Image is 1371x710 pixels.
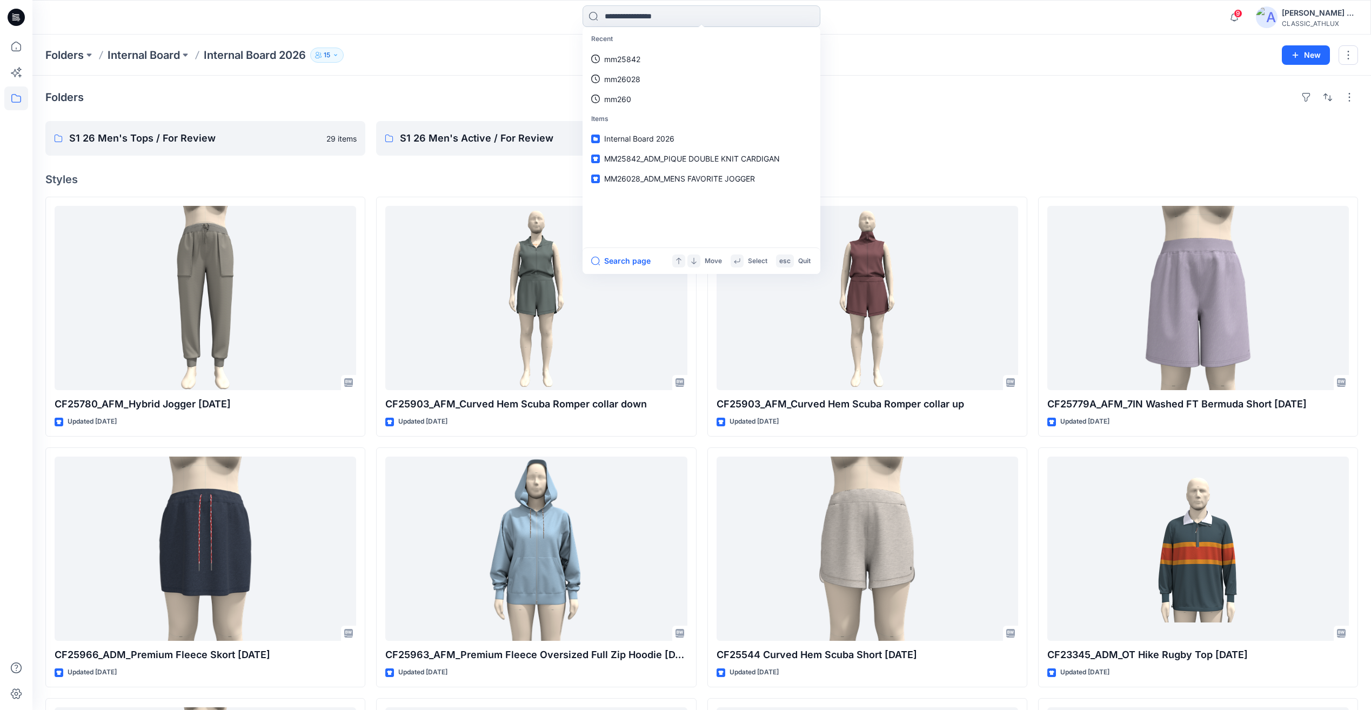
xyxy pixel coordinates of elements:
[45,48,84,63] a: Folders
[604,134,674,143] span: Internal Board 2026
[55,397,356,412] p: CF25780_AFM_Hybrid Jogger [DATE]
[398,667,447,678] p: Updated [DATE]
[1047,457,1349,641] a: CF23345_ADM_OT Hike Rugby Top 04SEP25
[45,91,84,104] h4: Folders
[326,133,357,144] p: 29 items
[798,256,811,267] p: Quit
[45,173,1358,186] h4: Styles
[398,416,447,427] p: Updated [DATE]
[748,256,767,267] p: Select
[1047,647,1349,662] p: CF23345_ADM_OT Hike Rugby Top [DATE]
[400,131,651,146] p: S1 26 Men's Active / For Review
[55,647,356,662] p: CF25966_ADM_Premium Fleece Skort [DATE]
[55,206,356,390] a: CF25780_AFM_Hybrid Jogger 29AUG25
[585,49,818,69] a: mm25842
[385,206,687,390] a: CF25903_AFM_Curved Hem Scuba Romper collar down
[1047,397,1349,412] p: CF25779A_AFM_7IN Washed FT Bermuda Short [DATE]
[68,667,117,678] p: Updated [DATE]
[705,256,722,267] p: Move
[1060,416,1109,427] p: Updated [DATE]
[385,457,687,641] a: CF25963_AFM_Premium Fleece Oversized Full Zip Hoodie 29AUG25
[585,109,818,129] p: Items
[604,154,780,163] span: MM25842_ADM_PIQUE DOUBLE KNIT CARDIGAN
[585,169,818,189] a: MM26028_ADM_MENS FAVORITE JOGGER
[1282,45,1330,65] button: New
[717,206,1018,390] a: CF25903_AFM_Curved Hem Scuba Romper collar up
[717,457,1018,641] a: CF25544 Curved Hem Scuba Short 29AUG25
[1060,667,1109,678] p: Updated [DATE]
[45,121,365,156] a: S1 26 Men's Tops / For Review29 items
[585,149,818,169] a: MM25842_ADM_PIQUE DOUBLE KNIT CARDIGAN
[385,647,687,662] p: CF25963_AFM_Premium Fleece Oversized Full Zip Hoodie [DATE]
[717,397,1018,412] p: CF25903_AFM_Curved Hem Scuba Romper collar up
[591,254,651,267] button: Search page
[1256,6,1278,28] img: avatar
[1282,19,1357,28] div: CLASSIC_ATHLUX
[604,73,640,85] p: mm26028
[385,397,687,412] p: CF25903_AFM_Curved Hem Scuba Romper collar down
[717,647,1018,662] p: CF25544 Curved Hem Scuba Short [DATE]
[69,131,320,146] p: S1 26 Men's Tops / For Review
[585,89,818,109] a: mm260
[604,174,755,183] span: MM26028_ADM_MENS FAVORITE JOGGER
[604,53,640,65] p: mm25842
[376,121,696,156] a: S1 26 Men's Active / For Review22 items
[108,48,180,63] a: Internal Board
[55,457,356,641] a: CF25966_ADM_Premium Fleece Skort 29AUG25
[585,29,818,49] p: Recent
[730,416,779,427] p: Updated [DATE]
[324,49,330,61] p: 15
[68,416,117,427] p: Updated [DATE]
[585,129,818,149] a: Internal Board 2026
[585,69,818,89] a: mm26028
[1282,6,1357,19] div: [PERSON_NAME] Cfai
[1234,9,1242,18] span: 9
[604,93,631,105] p: mm260
[779,256,791,267] p: esc
[204,48,306,63] p: Internal Board 2026
[1047,206,1349,390] a: CF25779A_AFM_7IN Washed FT Bermuda Short 29AUG25
[310,48,344,63] button: 15
[730,667,779,678] p: Updated [DATE]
